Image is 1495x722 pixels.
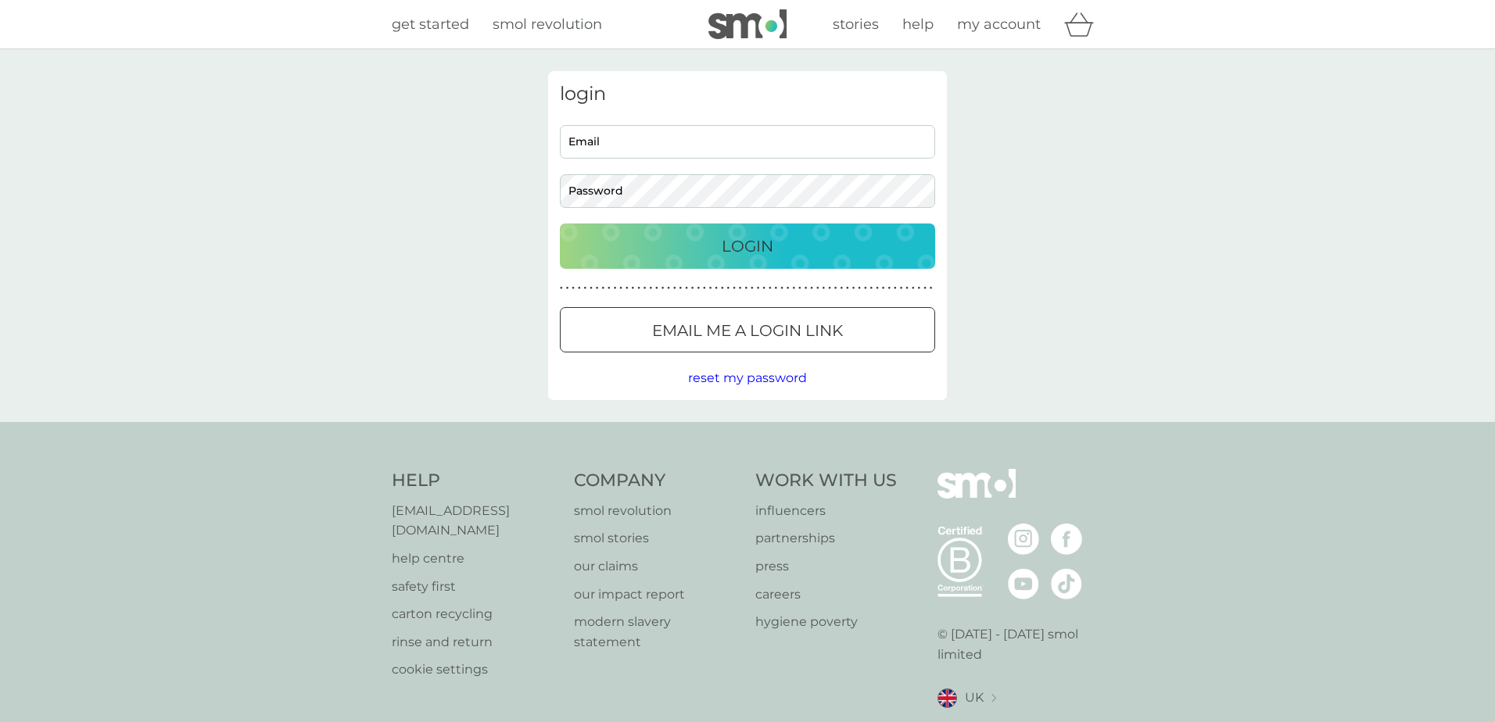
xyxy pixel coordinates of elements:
[755,584,897,605] a: careers
[578,284,581,292] p: ●
[727,284,730,292] p: ●
[566,284,569,292] p: ●
[805,284,808,292] p: ●
[688,370,807,385] span: reset my password
[894,284,897,292] p: ●
[852,284,855,292] p: ●
[755,528,897,549] a: partnerships
[769,284,772,292] p: ●
[757,284,760,292] p: ●
[870,284,873,292] p: ●
[596,284,599,292] p: ●
[721,284,724,292] p: ●
[902,16,934,33] span: help
[722,234,773,259] p: Login
[733,284,736,292] p: ●
[957,13,1041,36] a: my account
[798,284,801,292] p: ●
[751,284,754,292] p: ●
[744,284,747,292] p: ●
[938,469,1016,522] img: smol
[858,284,861,292] p: ●
[608,284,611,292] p: ●
[991,694,996,702] img: select a new location
[816,284,819,292] p: ●
[493,13,602,36] a: smol revolution
[392,604,558,624] a: carton recycling
[833,13,879,36] a: stories
[887,284,891,292] p: ●
[1051,524,1082,555] img: visit the smol Facebook page
[688,368,807,388] button: reset my password
[930,284,933,292] p: ●
[655,284,658,292] p: ●
[574,584,740,605] p: our impact report
[626,284,629,292] p: ●
[493,16,602,33] span: smol revolution
[652,318,843,343] p: Email me a login link
[882,284,885,292] p: ●
[560,284,563,292] p: ●
[755,469,897,493] h4: Work With Us
[392,659,558,680] a: cookie settings
[560,223,935,269] button: Login
[392,632,558,652] p: rinse and return
[864,284,867,292] p: ●
[574,528,740,549] a: smol stories
[715,284,718,292] p: ●
[828,284,831,292] p: ●
[392,16,469,33] span: get started
[938,688,957,708] img: UK flag
[938,624,1104,664] p: © [DATE] - [DATE] smol limited
[637,284,640,292] p: ●
[787,284,790,292] p: ●
[679,284,683,292] p: ●
[574,469,740,493] h4: Company
[780,284,783,292] p: ●
[560,83,935,105] h3: login
[697,284,700,292] p: ●
[574,612,740,652] a: modern slavery statement
[392,13,469,36] a: get started
[876,284,879,292] p: ●
[905,284,909,292] p: ●
[918,284,921,292] p: ●
[673,284,676,292] p: ●
[574,501,740,521] a: smol revolution
[584,284,587,292] p: ●
[392,549,558,569] a: help centre
[755,501,897,521] a: influencers
[574,556,740,577] a: our claims
[1008,524,1039,555] img: visit the smol Instagram page
[667,284,670,292] p: ●
[560,307,935,352] button: Email me a login link
[846,284,849,292] p: ●
[792,284,795,292] p: ●
[834,284,837,292] p: ●
[392,577,558,597] a: safety first
[649,284,652,292] p: ●
[661,284,665,292] p: ●
[965,688,984,708] span: UK
[1064,9,1103,40] div: basket
[957,16,1041,33] span: my account
[775,284,778,292] p: ●
[739,284,742,292] p: ●
[1051,568,1082,599] img: visit the smol Tiktok page
[614,284,617,292] p: ●
[755,556,897,577] a: press
[762,284,765,292] p: ●
[572,284,575,292] p: ●
[392,501,558,541] a: [EMAIL_ADDRESS][DOMAIN_NAME]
